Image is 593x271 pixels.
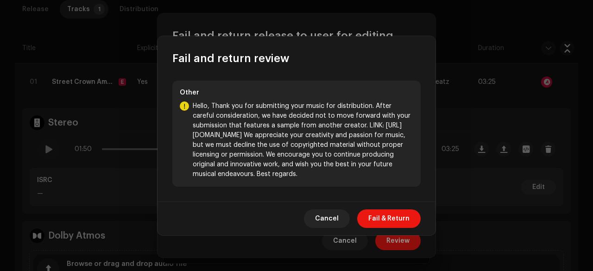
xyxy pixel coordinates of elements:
[193,101,413,179] p: Hello, Thank you for submitting your music for distribution. After careful consideration, we have...
[368,209,410,228] span: Fail & Return
[304,209,350,228] button: Cancel
[315,209,339,228] span: Cancel
[172,51,290,66] span: Fail and return review
[357,209,421,228] button: Fail & Return
[180,88,413,98] p: Other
